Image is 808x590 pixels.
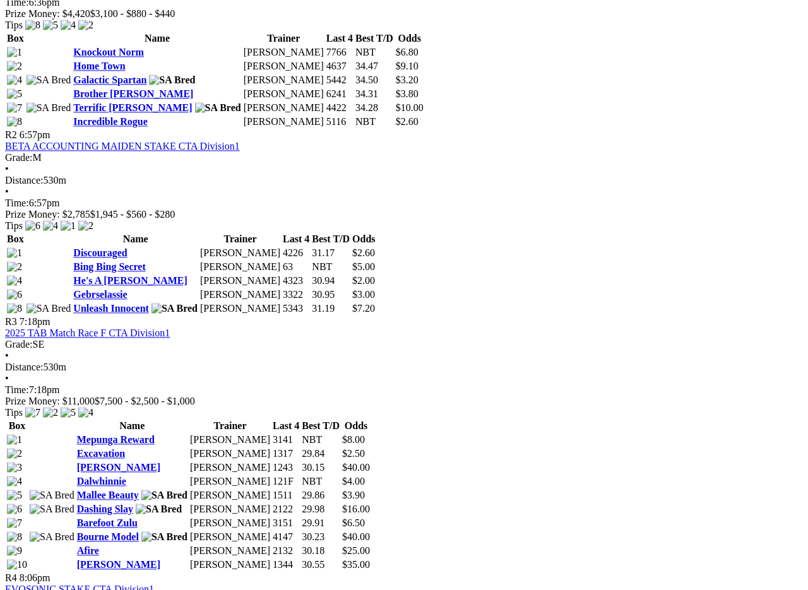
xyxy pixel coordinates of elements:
[5,316,17,327] span: R3
[149,74,195,86] img: SA Bred
[7,462,22,473] img: 3
[7,74,22,86] img: 4
[7,531,22,543] img: 8
[5,20,23,30] span: Tips
[199,274,281,287] td: [PERSON_NAME]
[77,517,138,528] a: Barefoot Zulu
[7,303,22,314] img: 8
[199,247,281,259] td: [PERSON_NAME]
[311,274,350,287] td: 30.94
[342,545,370,556] span: $25.00
[189,447,271,460] td: [PERSON_NAME]
[77,476,126,487] a: Dalwhinnie
[272,503,300,516] td: 2122
[5,339,803,350] div: SE
[78,407,93,418] img: 4
[7,504,22,515] img: 6
[326,74,353,86] td: 5442
[95,396,195,406] span: $7,500 - $2,500 - $1,000
[73,47,144,57] a: Knockout Norm
[243,88,324,100] td: [PERSON_NAME]
[301,420,340,432] th: Best T/D
[5,396,803,407] div: Prize Money: $11,000
[272,558,300,571] td: 1344
[5,175,43,186] span: Distance:
[199,261,281,273] td: [PERSON_NAME]
[355,60,394,73] td: 34.47
[25,407,40,418] img: 7
[25,220,40,232] img: 6
[73,289,127,300] a: Gebrselassie
[73,261,145,272] a: Bing Bing Secret
[301,531,340,543] td: 30.23
[7,47,22,58] img: 1
[272,447,300,460] td: 1317
[76,420,188,432] th: Name
[326,88,353,100] td: 6241
[282,288,310,301] td: 3322
[5,163,9,174] span: •
[272,461,300,474] td: 1243
[5,384,803,396] div: 7:18pm
[311,247,350,259] td: 31.17
[272,434,300,446] td: 3141
[7,33,24,44] span: Box
[5,362,803,373] div: 530m
[199,302,281,315] td: [PERSON_NAME]
[30,490,74,501] img: SA Bred
[352,289,375,300] span: $3.00
[301,475,340,488] td: NBT
[5,141,240,151] a: BETA ACCOUNTING MAIDEN STAKE CTA Division1
[355,88,394,100] td: 34.31
[30,504,74,515] img: SA Bred
[342,434,365,445] span: $8.00
[78,220,93,232] img: 2
[282,233,310,245] th: Last 4
[342,420,371,432] th: Odds
[189,545,271,557] td: [PERSON_NAME]
[282,302,310,315] td: 5343
[5,175,803,186] div: 530m
[5,327,170,338] a: 2025 TAB Match Race F CTA Division1
[301,447,340,460] td: 29.84
[189,531,271,543] td: [PERSON_NAME]
[272,545,300,557] td: 2132
[352,247,375,258] span: $2.60
[73,116,147,127] a: Incredible Rogue
[61,220,76,232] img: 1
[43,407,58,418] img: 2
[355,32,394,45] th: Best T/D
[342,476,365,487] span: $4.00
[77,434,155,445] a: Mepunga Reward
[311,233,350,245] th: Best T/D
[5,198,29,208] span: Time:
[189,434,271,446] td: [PERSON_NAME]
[301,517,340,529] td: 29.91
[73,32,241,45] th: Name
[342,559,370,570] span: $35.00
[7,476,22,487] img: 4
[326,102,353,114] td: 4422
[5,152,33,163] span: Grade:
[61,20,76,31] img: 4
[272,475,300,488] td: 121F
[301,503,340,516] td: 29.98
[73,88,193,99] a: Brother [PERSON_NAME]
[7,434,22,445] img: 1
[90,209,175,220] span: $1,945 - $560 - $280
[7,116,22,127] img: 8
[7,559,27,570] img: 10
[272,531,300,543] td: 4147
[189,461,271,474] td: [PERSON_NAME]
[355,102,394,114] td: 34.28
[301,434,340,446] td: NBT
[5,220,23,231] span: Tips
[311,288,350,301] td: 30.95
[7,102,22,114] img: 7
[282,261,310,273] td: 63
[272,420,300,432] th: Last 4
[25,20,40,31] img: 8
[7,261,22,273] img: 2
[342,531,370,542] span: $40.00
[355,74,394,86] td: 34.50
